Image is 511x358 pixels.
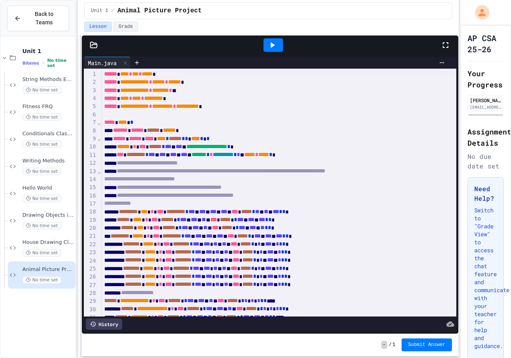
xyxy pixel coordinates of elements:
[84,176,97,184] div: 14
[84,297,97,305] div: 29
[84,314,97,322] div: 31
[84,208,97,216] div: 18
[474,206,497,350] p: Switch to "Grade View" to access the chat feature and communicate with your teacher for help and ...
[84,273,97,281] div: 26
[42,60,44,66] span: •
[84,159,97,167] div: 12
[84,143,97,151] div: 10
[84,111,97,119] div: 6
[84,200,97,208] div: 17
[84,103,97,111] div: 5
[117,6,202,16] span: Animal Picture Project
[22,222,61,229] span: No time set
[84,216,97,224] div: 19
[22,61,39,66] span: 8 items
[84,135,97,143] div: 9
[22,168,61,175] span: No time set
[22,113,61,121] span: No time set
[474,184,497,203] h3: Need Help?
[84,119,97,127] div: 7
[7,6,69,31] button: Back to Teams
[84,151,97,159] div: 11
[84,289,97,297] div: 28
[26,10,62,27] span: Back to Teams
[84,306,97,314] div: 30
[84,78,97,86] div: 2
[467,3,491,22] div: My Account
[22,239,74,246] span: House Drawing Classwork
[22,158,74,164] span: Writing Methods
[84,184,97,192] div: 15
[84,224,97,232] div: 20
[408,342,446,348] span: Submit Answer
[22,140,61,148] span: No time set
[113,22,138,32] button: Grade
[381,341,387,349] span: -
[22,76,74,83] span: String Methods Examples
[47,58,74,68] span: No time set
[84,22,112,32] button: Lesson
[84,232,97,240] div: 21
[84,95,97,103] div: 4
[86,318,122,330] div: History
[97,168,101,174] span: Fold line
[22,103,74,110] span: Fitness FRQ
[467,126,504,148] h2: Assignment Details
[392,342,395,348] span: 1
[91,8,108,14] span: Unit 1
[22,276,61,284] span: No time set
[84,57,131,69] div: Main.java
[389,342,392,348] span: /
[22,249,61,257] span: No time set
[22,266,74,273] span: Animal Picture Project
[84,127,97,135] div: 8
[84,265,97,273] div: 25
[84,257,97,265] div: 24
[84,59,121,67] div: Main.java
[470,104,501,110] div: [EMAIL_ADDRESS][DOMAIN_NAME]
[97,135,101,142] span: Fold line
[22,185,74,192] span: Hello World
[22,212,74,219] span: Drawing Objects in Java - HW Playposit Code
[22,131,74,137] span: Conditionals Classwork
[111,8,114,14] span: /
[97,119,101,126] span: Fold line
[445,291,503,325] iframe: chat widget
[467,152,504,171] div: No due date set
[467,68,504,90] h2: Your Progress
[84,241,97,249] div: 22
[22,86,61,94] span: No time set
[467,32,504,55] h1: AP CSA 25-26
[402,338,452,351] button: Submit Answer
[22,195,61,202] span: No time set
[84,168,97,176] div: 13
[22,47,74,55] span: Unit 1
[84,249,97,257] div: 23
[477,326,503,350] iframe: chat widget
[84,281,97,289] div: 27
[470,97,501,104] div: [PERSON_NAME]
[84,70,97,78] div: 1
[84,87,97,95] div: 3
[84,192,97,200] div: 16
